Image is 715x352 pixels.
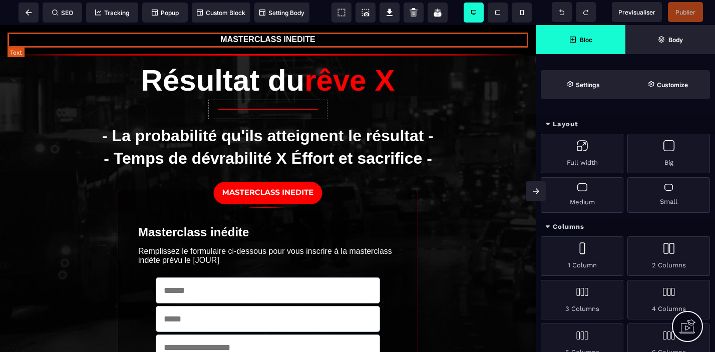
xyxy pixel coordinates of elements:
[138,195,398,219] h2: Masterclass inédite
[536,25,625,54] span: Open Blocks
[536,218,715,236] div: Columns
[627,134,710,173] div: Big
[138,219,398,242] text: Remplissez le formulaire ci-dessous pour vous inscrire à la masterclass indéte prévu le [JOUR]
[675,9,695,16] span: Publier
[304,39,395,72] span: rêve X
[152,9,179,17] span: Popup
[625,70,710,99] span: Open Style Manager
[541,70,625,99] span: Settings
[618,9,655,16] span: Previsualiser
[50,38,486,74] h1: Résultat du
[52,9,73,17] span: SEO
[541,134,623,173] div: Full width
[205,150,330,186] img: 204faf8e3ea6a26df9b9b1147ecb76f0_BONUS_OFFERTS.png
[612,2,662,22] span: Preview
[627,236,710,276] div: 2 Columns
[541,236,623,276] div: 1 Column
[627,177,710,213] div: Small
[197,9,245,17] span: Custom Block
[331,3,351,23] span: View components
[580,36,592,44] strong: Bloc
[668,36,683,44] strong: Body
[536,115,715,134] div: Layout
[95,9,129,17] span: Tracking
[8,8,528,22] text: MASTERCLASS INEDITE
[541,280,623,319] div: 3 Columns
[627,280,710,319] div: 4 Columns
[657,81,688,89] strong: Customize
[50,95,486,150] h1: - La probabilité qu'ils atteignent le résultat - - Temps de dévrabilité X Éffort et sacrifice -
[541,177,623,213] div: Medium
[259,9,304,17] span: Setting Body
[625,25,715,54] span: Open Layer Manager
[355,3,376,23] span: Screenshot
[576,81,600,89] strong: Settings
